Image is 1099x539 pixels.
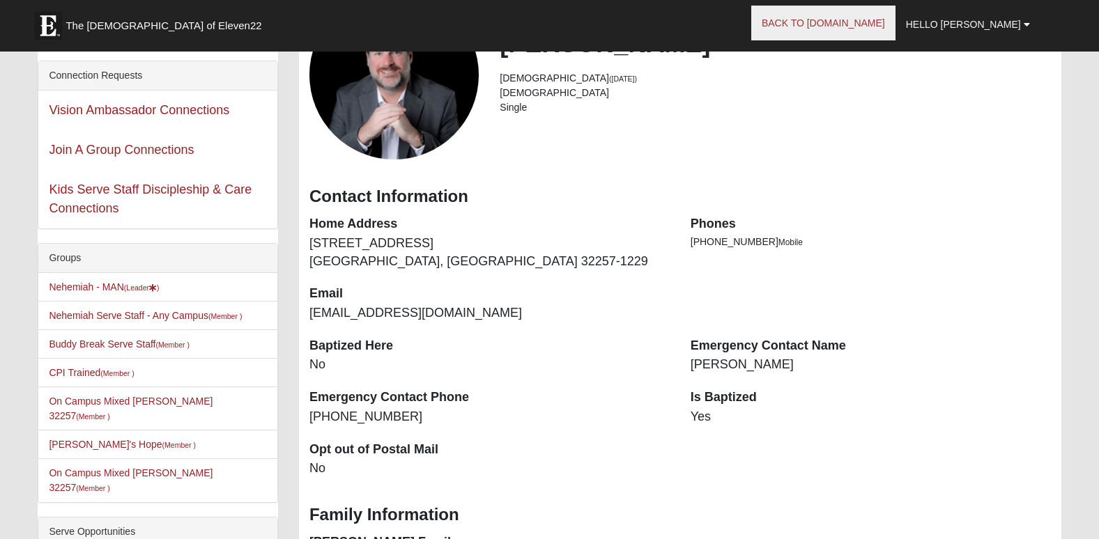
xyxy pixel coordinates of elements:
div: Groups [38,244,277,273]
dt: Emergency Contact Name [691,337,1051,355]
dt: Email [309,285,670,303]
small: (Leader ) [124,283,160,292]
dt: Phones [691,215,1051,233]
dt: Opt out of Postal Mail [309,441,670,459]
li: Single [500,100,1050,115]
small: ([DATE]) [609,75,637,83]
img: Eleven22 logo [34,12,62,40]
li: [DEMOGRAPHIC_DATA] [500,71,1050,86]
li: [DEMOGRAPHIC_DATA] [500,86,1050,100]
dd: [PHONE_NUMBER] [309,408,670,426]
small: (Member ) [155,341,189,349]
span: Hello [PERSON_NAME] [906,19,1021,30]
h3: Contact Information [309,187,1051,207]
dd: Yes [691,408,1051,426]
small: (Member ) [100,369,134,377]
a: Hello [PERSON_NAME] [896,7,1040,42]
h3: Family Information [309,505,1051,525]
a: Nehemiah - MAN(Leader) [49,281,159,292]
small: (Member ) [162,441,196,449]
dt: Is Baptized [691,389,1051,407]
span: Mobile [778,237,803,247]
dt: Baptized Here [309,337,670,355]
a: Nehemiah Serve Staff - Any Campus(Member ) [49,310,242,321]
dt: Emergency Contact Phone [309,389,670,407]
dd: [EMAIL_ADDRESS][DOMAIN_NAME] [309,304,670,322]
a: On Campus Mixed [PERSON_NAME] 32257(Member ) [49,467,213,493]
dd: No [309,356,670,374]
small: (Member ) [76,484,109,492]
a: [PERSON_NAME]'s Hope(Member ) [49,439,196,450]
div: Connection Requests [38,61,277,91]
a: On Campus Mixed [PERSON_NAME] 32257(Member ) [49,396,213,421]
small: (Member ) [76,412,109,421]
li: [PHONE_NUMBER] [691,235,1051,249]
small: (Member ) [208,312,242,320]
a: Join A Group Connections [49,143,194,157]
dd: [PERSON_NAME] [691,356,1051,374]
a: Kids Serve Staff Discipleship & Care Connections [49,182,252,215]
dd: No [309,460,670,478]
a: CPI Trained(Member ) [49,367,134,378]
a: The [DEMOGRAPHIC_DATA] of Eleven22 [27,5,306,40]
a: Back to [DOMAIN_NAME] [751,6,896,40]
dd: [STREET_ADDRESS] [GEOGRAPHIC_DATA], [GEOGRAPHIC_DATA] 32257-1229 [309,235,670,270]
a: Vision Ambassador Connections [49,103,229,117]
a: Buddy Break Serve Staff(Member ) [49,338,189,350]
dt: Home Address [309,215,670,233]
span: The [DEMOGRAPHIC_DATA] of Eleven22 [66,19,261,33]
